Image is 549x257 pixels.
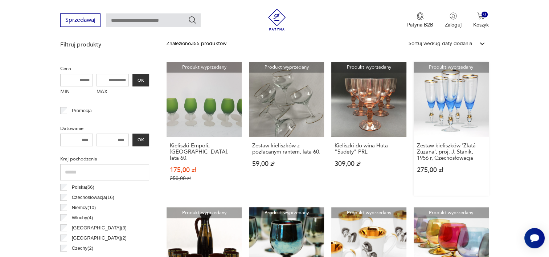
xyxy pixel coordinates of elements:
p: Włochy ( 4 ) [72,214,93,222]
img: Ikona koszyka [477,12,484,20]
a: Produkt wyprzedanyKieliszki Empoli, Włochy, lata 60.Kieliszki Empoli, [GEOGRAPHIC_DATA], lata 60.... [167,62,242,196]
p: Niemcy ( 10 ) [72,204,96,212]
div: Sortuj według daty dodania [409,40,472,48]
p: Cena [60,65,149,73]
iframe: Smartsupp widget button [524,228,545,248]
a: Produkt wyprzedanyZestaw kieliszków z pozłacanym rantem, lata 60.Zestaw kieliszków z pozłacanym r... [249,62,324,196]
p: Czechosłowacja ( 16 ) [72,193,114,201]
p: Filtruj produkty [60,41,149,49]
p: Polska ( 66 ) [72,183,94,191]
img: Patyna - sklep z meblami i dekoracjami vintage [266,9,288,30]
button: Zaloguj [445,12,462,28]
a: Sprzedawaj [60,18,101,23]
label: MAX [97,86,129,98]
h3: Kieliszki do wina Huta "Sudety" PRL [335,143,403,155]
img: Ikonka użytkownika [450,12,457,20]
p: Zaloguj [445,21,462,28]
h3: Kieliszki Empoli, [GEOGRAPHIC_DATA], lata 60. [170,143,238,161]
button: Szukaj [188,16,197,24]
button: OK [132,134,149,146]
p: 59,00 zł [252,161,321,167]
a: Produkt wyprzedanyKieliszki do wina Huta "Sudety" PRLKieliszki do wina Huta "Sudety" PRL309,00 zł [331,62,406,196]
h3: Zestaw kieliszków z pozłacanym rantem, lata 60. [252,143,321,155]
div: Znaleziono 355 produktów [167,40,226,48]
h3: Zestaw kieliszków 'Zlatá Zuzana', proj. J. Stanik, 1956 r, Czechosłowacja [417,143,486,161]
button: OK [132,74,149,86]
p: 275,00 zł [417,167,486,173]
div: 0 [482,12,488,18]
p: 250,00 zł [170,175,238,181]
p: 309,00 zł [335,161,403,167]
p: 175,00 zł [170,167,238,173]
p: [GEOGRAPHIC_DATA] ( 2 ) [72,234,127,242]
p: Koszyk [473,21,489,28]
button: Patyna B2B [407,12,433,28]
p: Kraj pochodzenia [60,155,149,163]
label: MIN [60,86,93,98]
p: Promocja [72,107,92,115]
p: Patyna B2B [407,21,433,28]
button: 0Koszyk [473,12,489,28]
p: Datowanie [60,125,149,132]
p: Czechy ( 2 ) [72,244,93,252]
button: Sprzedawaj [60,13,101,27]
p: [GEOGRAPHIC_DATA] ( 3 ) [72,224,127,232]
a: Produkt wyprzedanyZestaw kieliszków 'Zlatá Zuzana', proj. J. Stanik, 1956 r, CzechosłowacjaZestaw... [414,62,489,196]
a: Ikona medaluPatyna B2B [407,12,433,28]
img: Ikona medalu [417,12,424,20]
